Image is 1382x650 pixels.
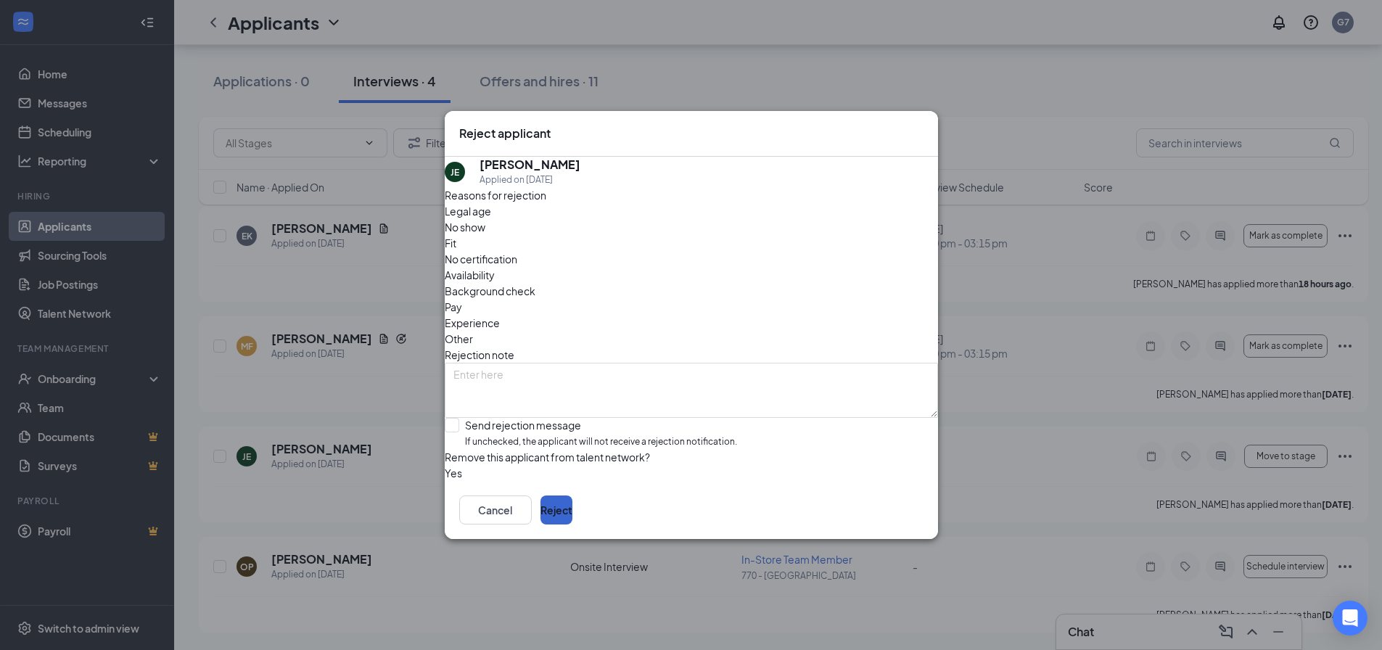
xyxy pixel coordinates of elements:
[1333,601,1367,635] div: Open Intercom Messenger
[445,315,500,331] span: Experience
[459,495,532,524] button: Cancel
[445,451,650,464] span: Remove this applicant from talent network?
[459,126,551,141] h3: Reject applicant
[540,495,572,524] button: Reject
[445,283,535,299] span: Background check
[445,235,456,251] span: Fit
[445,203,491,219] span: Legal age
[480,157,580,173] h5: [PERSON_NAME]
[445,267,495,283] span: Availability
[445,331,473,347] span: Other
[445,348,514,361] span: Rejection note
[480,173,580,187] div: Applied on [DATE]
[451,166,459,178] div: JE
[445,219,485,235] span: No show
[445,251,517,267] span: No certification
[445,299,462,315] span: Pay
[445,465,462,481] span: Yes
[445,189,546,202] span: Reasons for rejection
